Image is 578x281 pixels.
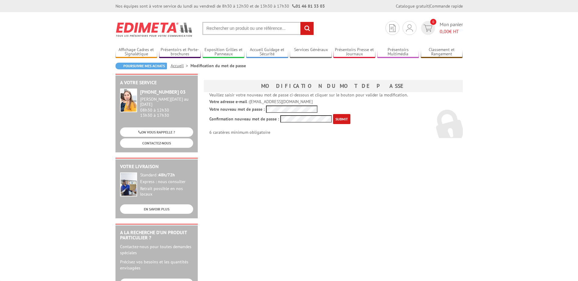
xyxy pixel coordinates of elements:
a: Catalogue gratuit [396,3,429,9]
img: widget-livraison.jpg [120,172,137,196]
div: | [396,3,463,9]
a: Poursuivre mes achats [115,63,167,69]
strong: Votre adresse e-mail : [209,99,250,104]
img: Edimeta [115,18,193,41]
div: 08h30 à 12h30 13h30 à 17h30 [140,97,193,118]
p: 6 caratères minimum obligatoire [209,114,457,135]
a: Commande rapide [430,3,463,9]
div: Nos équipes sont à votre service du lundi au vendredi de 8h30 à 12h30 et de 13h30 à 17h30 [115,3,325,9]
a: Exposition Grilles et Panneaux [203,47,245,57]
strong: Confirmation nouveau mot de passe : [209,116,279,122]
strong: 48h/72h [158,172,175,178]
a: Accueil [171,63,190,68]
span: 0 [430,19,436,25]
h2: A votre service [120,80,193,85]
div: [PERSON_NAME][DATE] au [DATE] [140,97,193,107]
span: € HT [440,28,463,35]
a: EN SAVOIR PLUS [120,204,193,214]
p: Veuillez saisir votre nouveau mot de passe ci-dessous et cliquer sur le bouton pour valider la mo... [209,92,457,98]
p: Contactez-nous pour toutes demandes spéciales [120,244,193,256]
a: Présentoirs Multimédia [377,47,419,57]
img: devis rapide [424,25,432,32]
a: devis rapide 0 Mon panier 0,00€ HT [420,21,463,35]
a: ON VOUS RAPPELLE ? [120,127,193,137]
input: Rechercher un produit ou une référence... [202,22,314,35]
img: devis rapide [406,24,413,32]
p: [EMAIL_ADDRESS][DOMAIN_NAME] [209,99,457,104]
input: rechercher [300,22,314,35]
div: Standard : [140,172,193,178]
strong: 01 46 81 33 03 [292,3,325,9]
a: CONTACTEZ-NOUS [120,138,193,148]
div: Express : nous consulter [140,179,193,185]
span: Mon panier [440,21,463,35]
img: devis rapide [389,24,395,32]
li: Modification du mot de passe [190,63,246,69]
a: Accueil Guidage et Sécurité [246,47,288,57]
h3: Modification du mot de passe [204,80,463,92]
img: widget-service.jpg [120,88,137,112]
h2: A la recherche d'un produit particulier ? [120,230,193,241]
a: Présentoirs et Porte-brochures [159,47,201,57]
input: Submit [333,114,350,124]
h2: Votre livraison [120,164,193,169]
span: 0,00 [440,28,449,34]
strong: [PHONE_NUMBER] 03 [140,89,186,95]
p: Précisez vos besoins et les quantités envisagées [120,259,193,271]
a: Présentoirs Presse et Journaux [333,47,375,57]
a: Classement et Rangement [421,47,463,57]
a: Services Généraux [290,47,332,57]
div: Retrait possible en nos locaux [140,186,193,197]
a: Affichage Cadres et Signalétique [115,47,158,57]
strong: Votre nouveau mot de passe : [209,106,265,112]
